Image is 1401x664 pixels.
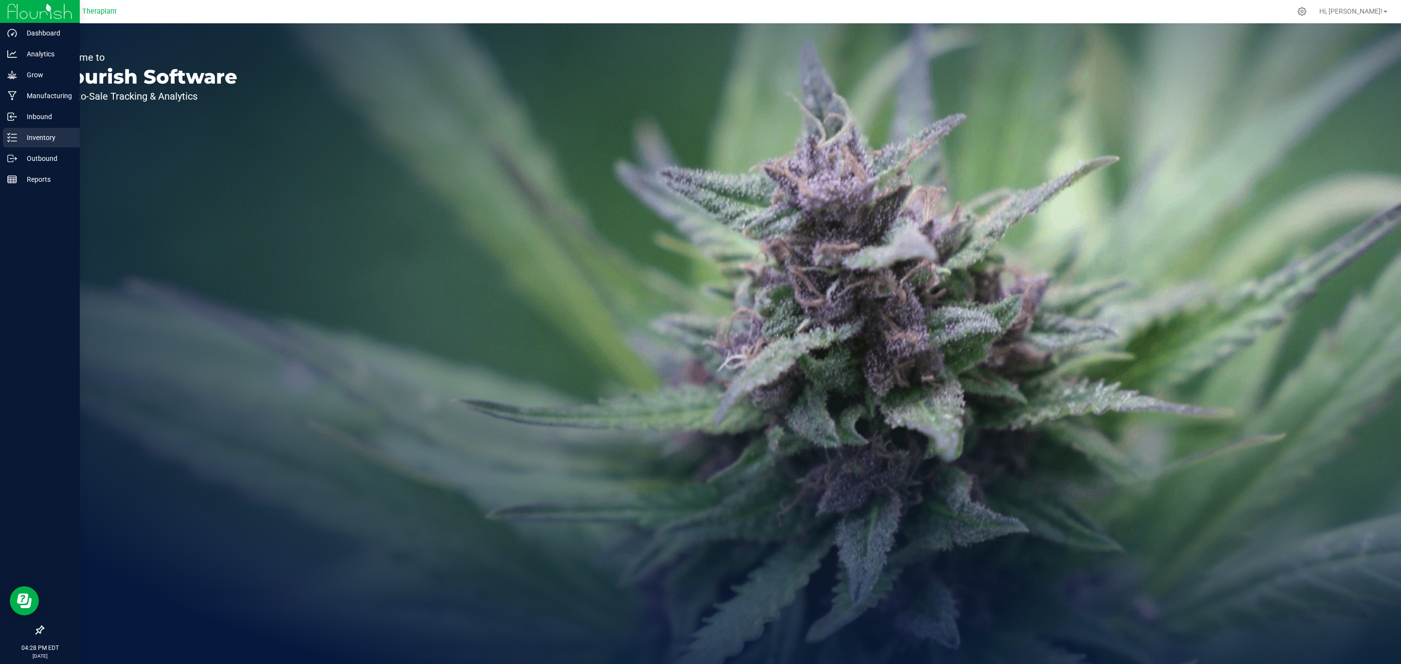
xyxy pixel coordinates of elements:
p: Flourish Software [53,67,237,87]
p: Reports [17,174,75,185]
inline-svg: Inbound [7,112,17,122]
p: Outbound [17,153,75,164]
inline-svg: Dashboard [7,28,17,38]
p: Inbound [17,111,75,122]
inline-svg: Manufacturing [7,91,17,101]
inline-svg: Analytics [7,49,17,59]
p: [DATE] [4,652,75,660]
p: Seed-to-Sale Tracking & Analytics [53,91,237,101]
span: Hi, [PERSON_NAME]! [1319,7,1383,15]
p: Grow [17,69,75,81]
iframe: Resource center [10,586,39,615]
p: Manufacturing [17,90,75,102]
inline-svg: Grow [7,70,17,80]
p: Dashboard [17,27,75,39]
div: Manage settings [1296,7,1308,16]
p: Welcome to [53,52,237,62]
p: 04:28 PM EDT [4,644,75,652]
inline-svg: Inventory [7,133,17,142]
inline-svg: Reports [7,175,17,184]
inline-svg: Outbound [7,154,17,163]
span: Theraplant [82,7,117,16]
p: Inventory [17,132,75,143]
p: Analytics [17,48,75,60]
